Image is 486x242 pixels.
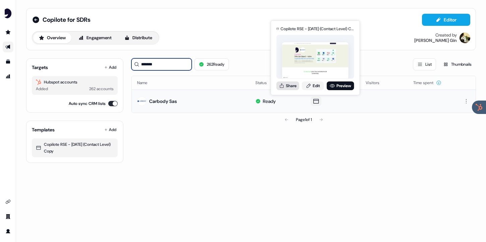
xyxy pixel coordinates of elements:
div: Targets [32,64,48,71]
button: Thumbnails [439,58,476,70]
a: Go to team [3,211,13,222]
a: Go to templates [3,56,13,67]
span: Copilote for SDRs [43,16,90,24]
button: Add [103,63,118,72]
div: Copilote RSE - [DATE] (Contact Level) Copy [36,141,114,155]
img: asset preview [282,42,349,79]
button: List [413,58,436,70]
button: Time spent [413,77,441,89]
button: Add [103,125,118,134]
div: Copilote RSE - [DATE] (Contact Level) Copy for Carbody Sas [281,25,354,32]
div: Hubspot accounts [36,79,114,85]
button: Editor [422,14,470,26]
button: Overview [33,33,71,43]
div: Ready [263,98,276,105]
div: Added [36,85,48,92]
a: Go to attribution [3,71,13,82]
div: Page 1 of 1 [296,116,312,123]
img: Armand [460,33,470,43]
button: Engagement [73,33,117,43]
div: [PERSON_NAME] Gin [414,38,457,43]
button: 262Ready [194,58,229,70]
label: Auto sync CRM lists [69,100,106,107]
a: Go to profile [3,226,13,237]
div: Created by [435,33,457,38]
a: Editor [422,17,470,24]
a: Edit [302,81,324,90]
button: Visitors [366,77,387,89]
a: Preview [327,81,354,90]
a: Go to outbound experience [3,42,13,52]
div: 262 accounts [89,85,114,92]
button: Share [277,81,299,90]
a: Go to prospects [3,27,13,38]
button: Distribute [119,33,158,43]
a: Go to integrations [3,196,13,207]
button: Name [137,77,156,89]
div: Carbody Sas [149,98,177,105]
button: Status [255,77,275,89]
div: Templates [32,126,55,133]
